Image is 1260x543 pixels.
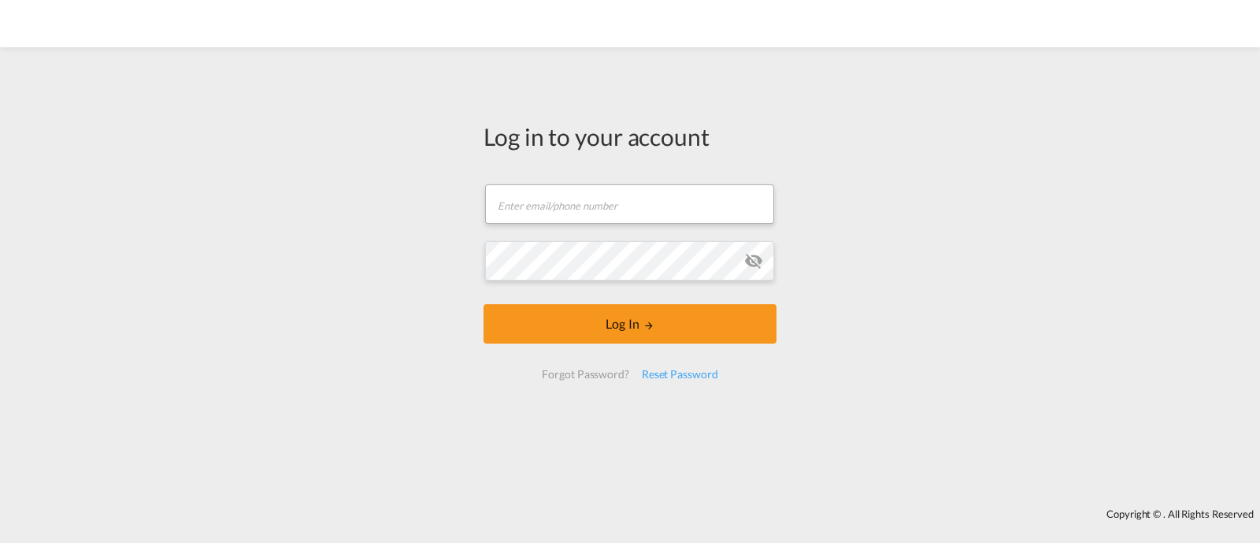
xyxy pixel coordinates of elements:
button: LOGIN [484,304,776,344]
div: Reset Password [636,360,724,389]
input: Enter email/phone number [485,184,774,224]
md-icon: icon-eye-off [744,251,763,270]
div: Log in to your account [484,120,776,153]
div: Forgot Password? [535,360,635,389]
